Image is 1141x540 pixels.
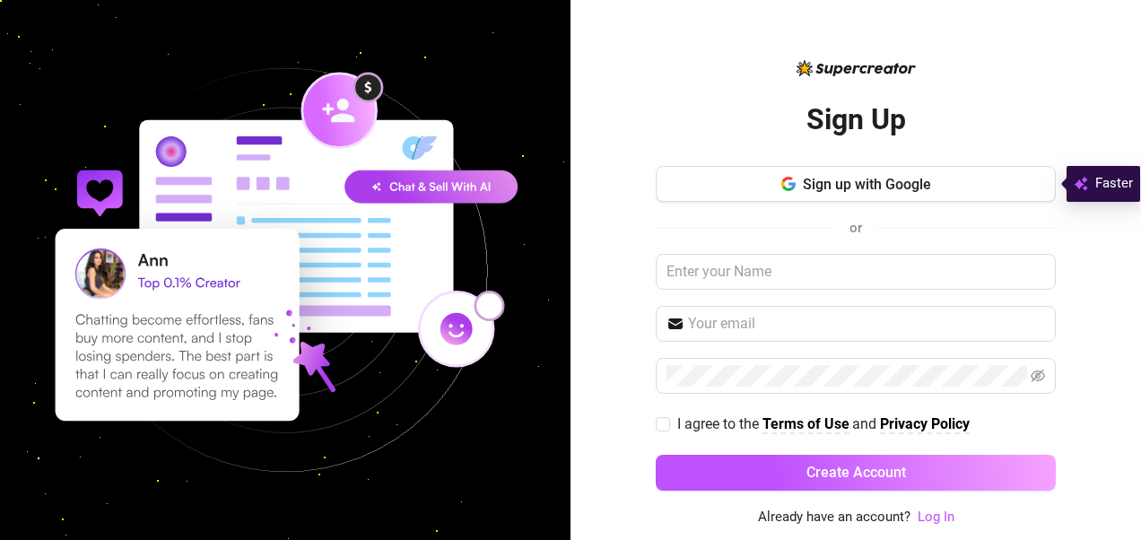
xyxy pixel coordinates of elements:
[656,166,1056,202] button: Sign up with Google
[656,254,1056,290] input: Enter your Name
[762,415,849,434] a: Terms of Use
[849,220,862,236] span: or
[806,464,906,481] span: Create Account
[1095,173,1133,195] span: Faster
[656,455,1056,491] button: Create Account
[918,509,954,525] a: Log In
[797,60,916,76] img: logo-BBDzfeDw.svg
[688,313,1045,335] input: Your email
[852,415,880,432] span: and
[1074,173,1088,195] img: svg%3e
[803,176,931,193] span: Sign up with Google
[806,101,906,138] h2: Sign Up
[762,415,849,432] strong: Terms of Use
[880,415,970,434] a: Privacy Policy
[918,507,954,528] a: Log In
[880,415,970,432] strong: Privacy Policy
[758,507,910,528] span: Already have an account?
[1031,369,1045,383] span: eye-invisible
[677,415,762,432] span: I agree to the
